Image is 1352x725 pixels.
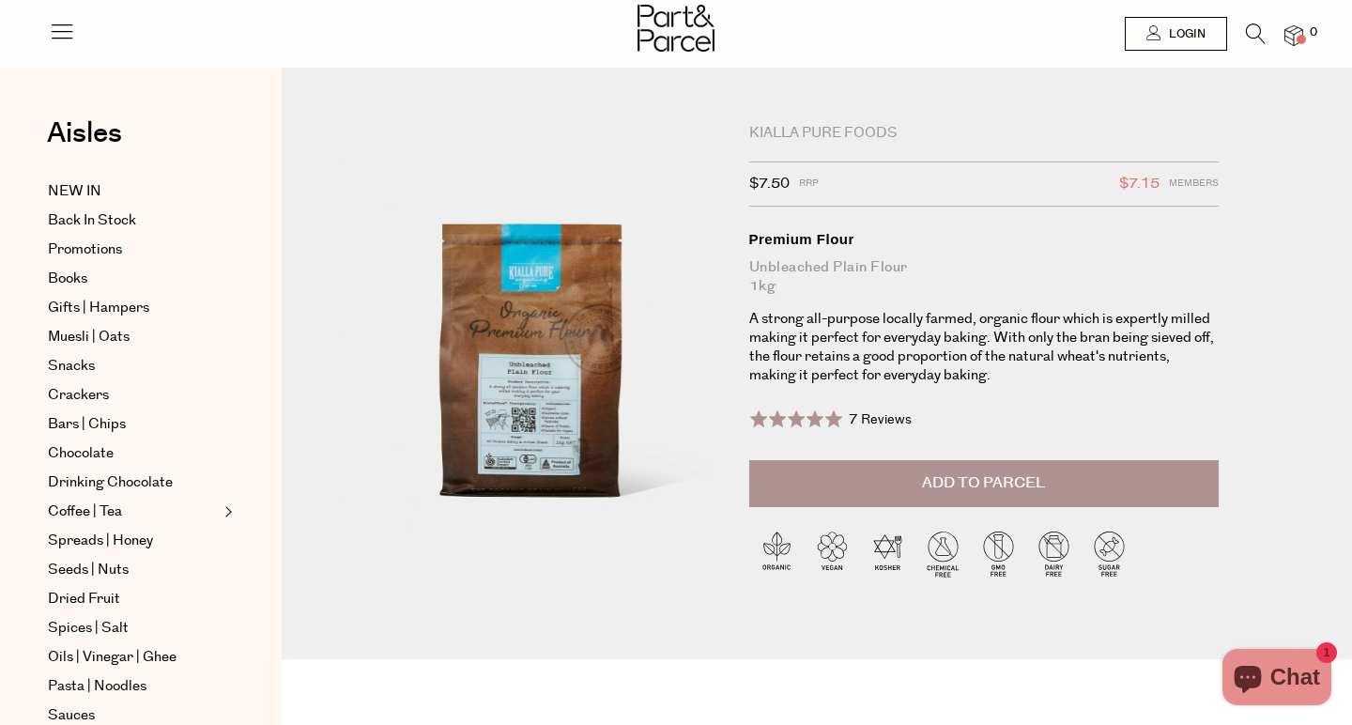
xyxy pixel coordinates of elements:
span: Oils | Vinegar | Ghee [48,646,177,669]
span: Chocolate [48,442,114,465]
a: Spreads | Honey [48,530,219,552]
span: Snacks [48,355,95,378]
div: Kialla Pure Foods [749,124,1219,143]
button: Add to Parcel [749,460,1219,507]
span: Spreads | Honey [48,530,153,552]
a: Bars | Chips [48,413,219,436]
a: Gifts | Hampers [48,297,219,319]
a: Dried Fruit [48,588,219,610]
div: Premium Flour [749,230,1219,249]
img: P_P-ICONS-Live_Bec_V11_Kosher.svg [860,526,915,581]
a: Chocolate [48,442,219,465]
img: P_P-ICONS-Live_Bec_V11_Organic.svg [749,526,805,581]
a: Pasta | Noodles [48,675,219,698]
span: 0 [1305,24,1322,41]
inbox-online-store-chat: Shopify online store chat [1217,649,1337,710]
span: Spices | Salt [48,617,129,640]
span: NEW IN [48,180,101,203]
span: 7 Reviews [849,410,912,429]
img: P_P-ICONS-Live_Bec_V11_Vegan.svg [805,526,860,581]
span: Drinking Chocolate [48,471,173,494]
span: Crackers [48,384,109,407]
span: Books [48,268,87,290]
a: Crackers [48,384,219,407]
div: Unbleached Plain Flour 1kg [749,258,1219,296]
a: 0 [1284,25,1303,45]
span: Dried Fruit [48,588,120,610]
span: Seeds | Nuts [48,559,129,581]
a: NEW IN [48,180,219,203]
span: Bars | Chips [48,413,126,436]
img: Part&Parcel [638,5,714,52]
span: Muesli | Oats [48,326,130,348]
span: Gifts | Hampers [48,297,149,319]
img: P_P-ICONS-Live_Bec_V11_Dairy_Free.svg [1026,526,1082,581]
span: Pasta | Noodles [48,675,146,698]
p: A strong all-purpose locally farmed, organic flour which is expertly milled making it perfect for... [749,310,1219,385]
a: Back In Stock [48,209,219,232]
img: P_P-ICONS-Live_Bec_V11_Sugar_Free.svg [1082,526,1137,581]
a: Seeds | Nuts [48,559,219,581]
a: Snacks [48,355,219,378]
span: Members [1169,172,1219,196]
span: Back In Stock [48,209,136,232]
span: Promotions [48,239,122,261]
a: Books [48,268,219,290]
span: Login [1164,26,1206,42]
span: Aisles [47,113,122,154]
a: Oils | Vinegar | Ghee [48,646,219,669]
img: P_P-ICONS-Live_Bec_V11_GMO_Free.svg [971,526,1026,581]
span: $7.15 [1119,172,1160,196]
a: Coffee | Tea [48,501,219,523]
a: Drinking Chocolate [48,471,219,494]
span: RRP [799,172,819,196]
img: P_P-ICONS-Live_Bec_V11_Chemical_Free.svg [915,526,971,581]
span: $7.50 [749,172,790,196]
img: Premium Flour [338,124,721,576]
a: Login [1125,17,1227,51]
a: Aisles [47,119,122,166]
span: Add to Parcel [922,472,1045,494]
a: Promotions [48,239,219,261]
a: Muesli | Oats [48,326,219,348]
span: Coffee | Tea [48,501,122,523]
a: Spices | Salt [48,617,219,640]
button: Expand/Collapse Coffee | Tea [220,501,233,523]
